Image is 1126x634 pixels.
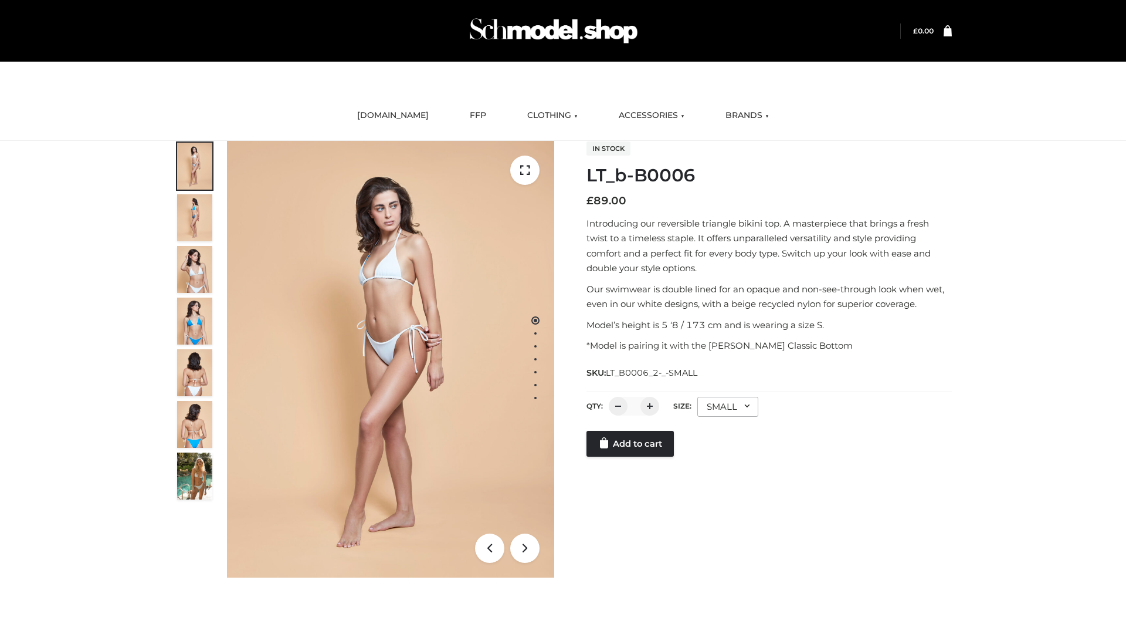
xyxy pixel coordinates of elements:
img: Schmodel Admin 964 [466,8,642,54]
img: ArielClassicBikiniTop_CloudNine_AzureSky_OW114ECO_1 [227,141,554,578]
span: £ [913,26,918,35]
img: ArielClassicBikiniTop_CloudNine_AzureSky_OW114ECO_7-scaled.jpg [177,349,212,396]
a: [DOMAIN_NAME] [348,103,437,129]
bdi: 0.00 [913,26,934,35]
a: FFP [461,103,495,129]
a: £0.00 [913,26,934,35]
label: Size: [673,402,691,410]
img: ArielClassicBikiniTop_CloudNine_AzureSky_OW114ECO_2-scaled.jpg [177,194,212,241]
img: Arieltop_CloudNine_AzureSky2.jpg [177,453,212,500]
p: Our swimwear is double lined for an opaque and non-see-through look when wet, even in our white d... [586,282,952,312]
a: CLOTHING [518,103,586,129]
h1: LT_b-B0006 [586,165,952,186]
a: ACCESSORIES [610,103,693,129]
img: ArielClassicBikiniTop_CloudNine_AzureSky_OW114ECO_3-scaled.jpg [177,246,212,293]
a: BRANDS [717,103,778,129]
label: QTY: [586,402,603,410]
span: £ [586,194,593,207]
p: Model’s height is 5 ‘8 / 173 cm and is wearing a size S. [586,318,952,333]
img: ArielClassicBikiniTop_CloudNine_AzureSky_OW114ECO_8-scaled.jpg [177,401,212,448]
p: Introducing our reversible triangle bikini top. A masterpiece that brings a fresh twist to a time... [586,216,952,276]
img: ArielClassicBikiniTop_CloudNine_AzureSky_OW114ECO_4-scaled.jpg [177,298,212,345]
span: In stock [586,141,630,156]
p: *Model is pairing it with the [PERSON_NAME] Classic Bottom [586,338,952,353]
a: Add to cart [586,431,674,457]
img: ArielClassicBikiniTop_CloudNine_AzureSky_OW114ECO_1-scaled.jpg [177,143,212,190]
span: SKU: [586,366,698,380]
div: SMALL [697,397,758,417]
bdi: 89.00 [586,194,626,207]
span: LT_B0006_2-_-SMALL [606,367,697,378]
